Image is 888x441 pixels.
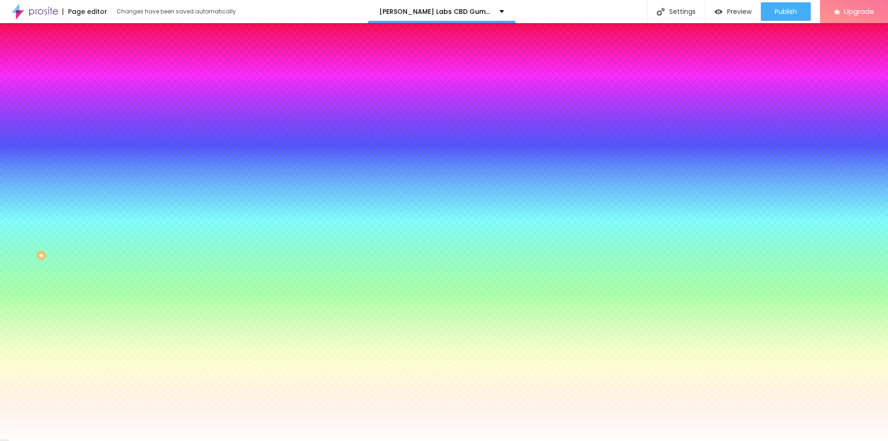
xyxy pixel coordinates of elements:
button: Preview [705,2,761,21]
span: Publish [775,8,797,15]
span: Upgrade [844,7,874,15]
span: Preview [727,8,752,15]
img: view-1.svg [715,8,722,16]
div: Changes have been saved automatically [117,9,236,14]
p: [PERSON_NAME] Labs CBD Gummies Official Website [379,8,493,15]
button: Publish [761,2,811,21]
img: Icone [657,8,665,16]
div: Page editor [62,8,107,15]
